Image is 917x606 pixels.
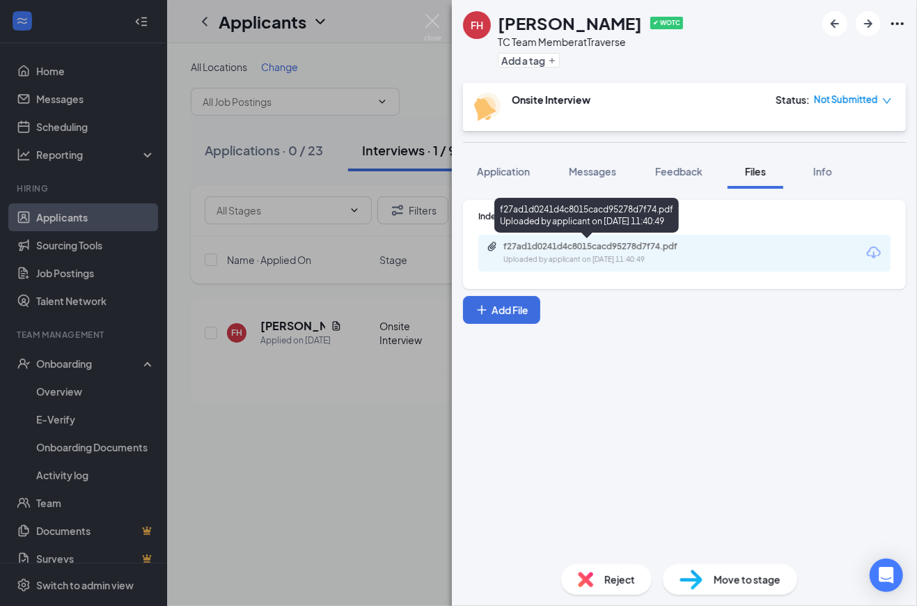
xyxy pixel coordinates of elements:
h1: [PERSON_NAME] [498,11,642,35]
div: f27ad1d0241d4c8015cacd95278d7f74.pdf Uploaded by applicant on [DATE] 11:40:49 [494,198,679,233]
button: ArrowLeftNew [822,11,847,36]
span: down [882,96,892,106]
span: Reject [604,572,635,587]
button: PlusAdd a tag [498,53,560,68]
span: Files [745,165,766,178]
span: Info [813,165,832,178]
div: FH [471,18,483,32]
b: Onsite Interview [512,93,590,106]
span: Application [477,165,530,178]
div: Indeed Resume [478,210,891,222]
span: Messages [569,165,616,178]
span: ✔ WOTC [650,17,683,29]
div: Uploaded by applicant on [DATE] 11:40:49 [503,254,712,265]
svg: Download [865,244,882,261]
svg: Plus [548,56,556,65]
div: f27ad1d0241d4c8015cacd95278d7f74.pdf [503,241,698,252]
a: Paperclipf27ad1d0241d4c8015cacd95278d7f74.pdfUploaded by applicant on [DATE] 11:40:49 [487,241,712,265]
svg: ArrowRight [860,15,877,32]
svg: Plus [475,303,489,317]
span: Feedback [655,165,703,178]
svg: Ellipses [889,15,906,32]
span: Move to stage [714,572,781,587]
div: TC Team Member at Traverse [498,35,683,49]
span: Not Submitted [814,93,878,107]
svg: Paperclip [487,241,498,252]
div: Open Intercom Messenger [870,559,903,592]
button: ArrowRight [856,11,881,36]
button: Add FilePlus [463,296,540,324]
div: Status : [776,93,810,107]
svg: ArrowLeftNew [826,15,843,32]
